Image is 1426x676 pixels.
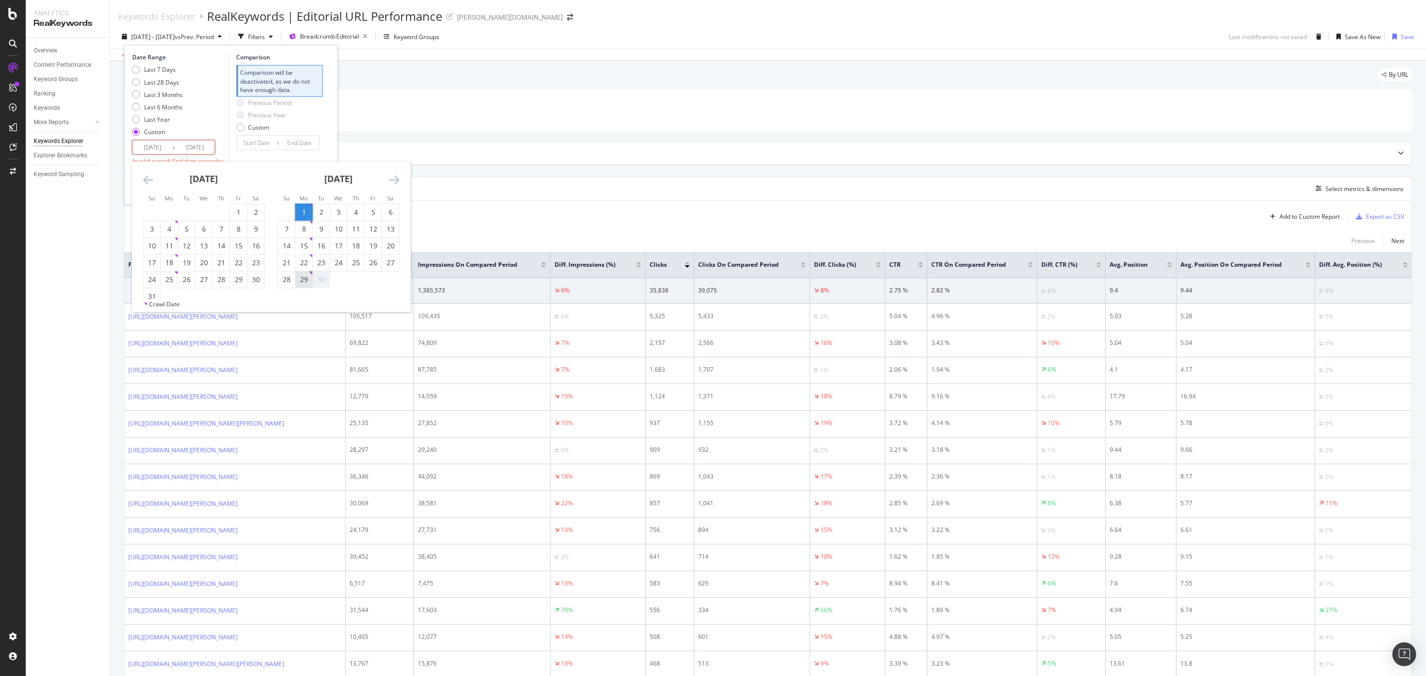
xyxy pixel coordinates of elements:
[144,258,160,268] div: 17
[183,194,190,202] small: Tu
[387,194,393,202] small: Sa
[230,241,247,251] div: 15
[118,11,196,22] a: Keywords Explorer
[195,221,212,238] td: Choose Wednesday, August 6, 2025 as your check-out date. It’s available.
[230,204,247,221] td: Choose Friday, August 1, 2025 as your check-out date. It’s available.
[370,194,376,202] small: Fr
[144,128,165,136] div: Custom
[1352,209,1404,225] button: Export as CSV
[296,207,312,217] div: 1
[418,338,546,347] div: 74,809
[149,300,180,308] div: Crawl Date
[247,254,264,271] td: Choose Saturday, August 23, 2025 as your check-out date. It’s available.
[278,275,295,285] div: 28
[175,141,215,154] input: End Date
[324,173,353,185] strong: [DATE]
[132,157,226,174] div: Invalid period: End date precedes start date
[212,221,230,238] td: Choose Thursday, August 7, 2025 as your check-out date. It’s available.
[312,238,330,254] td: Choose Tuesday, September 16, 2025 as your check-out date. It’s available.
[190,173,218,185] strong: [DATE]
[161,258,178,268] div: 18
[814,260,861,269] span: Diff. Clicks (%)
[300,194,308,202] small: Mo
[418,312,546,321] div: 109,435
[1312,183,1404,194] button: Select metrics & dimensions
[34,117,69,128] div: More Reports
[347,238,364,254] td: Choose Thursday, September 18, 2025 as your check-out date. It’s available.
[247,271,264,288] td: Choose Saturday, August 30, 2025 as your check-out date. It’s available.
[1319,315,1323,318] img: Equal
[1180,286,1310,295] div: 9.44
[34,169,102,180] a: Keyword Sampling
[330,224,347,234] div: 10
[1279,214,1340,220] div: Add to Custom Report
[34,74,102,85] a: Keyword Groups
[364,204,382,221] td: Choose Friday, September 5, 2025 as your check-out date. It’s available.
[128,659,284,669] a: [URL][DOMAIN_NAME][PERSON_NAME][PERSON_NAME]
[178,275,195,285] div: 26
[382,258,399,268] div: 27
[230,207,247,217] div: 1
[348,241,364,251] div: 18
[365,258,382,268] div: 26
[248,207,264,217] div: 2
[330,221,347,238] td: Choose Wednesday, September 10, 2025 as your check-out date. It’s available.
[296,275,312,285] div: 29
[196,224,212,234] div: 6
[313,241,330,251] div: 16
[195,238,212,254] td: Choose Wednesday, August 13, 2025 as your check-out date. It’s available.
[1351,235,1375,247] button: Previous
[34,60,102,70] a: Content Performance
[1319,290,1323,292] img: Equal
[365,224,382,234] div: 12
[1110,312,1172,321] div: 5.03
[161,224,178,234] div: 4
[178,241,195,251] div: 12
[382,221,399,238] td: Choose Saturday, September 13, 2025 as your check-out date. It’s available.
[128,312,238,322] a: [URL][DOMAIN_NAME][PERSON_NAME]
[143,238,160,254] td: Choose Sunday, August 10, 2025 as your check-out date. It’s available.
[1041,449,1045,452] img: Equal
[178,238,195,254] td: Choose Tuesday, August 12, 2025 as your check-out date. It’s available.
[278,224,295,234] div: 7
[278,221,295,238] td: Choose Sunday, September 7, 2025 as your check-out date. It’s available.
[128,606,238,616] a: [URL][DOMAIN_NAME][PERSON_NAME]
[1319,556,1323,559] img: Equal
[143,174,153,186] div: Move backward to switch to the previous month.
[207,8,442,25] div: RealKeywords | Editorial URL Performance
[128,552,238,562] a: [URL][DOMAIN_NAME][PERSON_NAME]
[364,221,382,238] td: Choose Friday, September 12, 2025 as your check-out date. It’s available.
[213,258,230,268] div: 21
[230,271,247,288] td: Choose Friday, August 29, 2025 as your check-out date. It’s available.
[312,254,330,271] td: Choose Tuesday, September 23, 2025 as your check-out date. It’s available.
[334,194,342,202] small: We
[382,204,399,221] td: Choose Saturday, September 6, 2025 as your check-out date. It’s available.
[196,241,212,251] div: 13
[143,288,160,305] td: Choose Sunday, August 31, 2025 as your check-out date. It’s available.
[132,115,183,123] div: Last Year
[418,260,526,269] span: Impressions On Compared Period
[248,258,264,268] div: 23
[144,224,160,234] div: 3
[318,194,324,202] small: Tu
[313,224,330,234] div: 9
[347,204,364,221] td: Choose Thursday, September 4, 2025 as your check-out date. It’s available.
[283,194,290,202] small: Su
[278,254,295,271] td: Choose Sunday, September 21, 2025 as your check-out date. It’s available.
[295,204,312,221] td: Selected as start date. Monday, September 1, 2025
[160,271,178,288] td: Choose Monday, August 25, 2025 as your check-out date. It’s available.
[330,207,347,217] div: 3
[34,150,87,161] div: Explorer Bookmarks
[1366,212,1404,221] div: Export as CSV
[296,224,312,234] div: 8
[1229,33,1307,41] div: Last modifications not saved
[295,238,312,254] td: Choose Monday, September 15, 2025 as your check-out date. It’s available.
[312,221,330,238] td: Choose Tuesday, September 9, 2025 as your check-out date. It’s available.
[347,254,364,271] td: Choose Thursday, September 25, 2025 as your check-out date. It’s available.
[218,194,224,202] small: Th
[1110,286,1172,295] div: 9.4
[650,260,670,269] span: Clicks
[34,150,102,161] a: Explorer Bookmarks
[296,258,312,268] div: 22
